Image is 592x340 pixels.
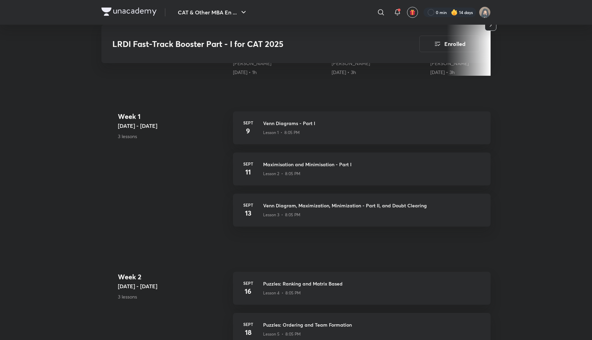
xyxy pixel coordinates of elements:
[241,120,255,126] h6: Sept
[233,153,491,194] a: Sept11Maximisation and Minimisation - Part ILesson 2 • 8:05 PM
[101,8,157,16] img: Company Logo
[241,208,255,218] h4: 13
[233,111,491,153] a: Sept9Venn Diagrams - Part ILesson 1 • 8:05 PM
[241,327,255,338] h4: 18
[118,122,227,130] h5: [DATE] - [DATE]
[118,272,227,282] h4: Week 2
[241,167,255,177] h4: 11
[263,280,482,287] h3: Puzzles: Ranking and Matrix Based
[233,60,326,67] div: Ravi Kumar
[263,290,301,296] p: Lesson 4 • 8:05 PM
[332,60,370,66] a: [PERSON_NAME]
[263,161,482,168] h3: Maximisation and Minimisation - Part I
[241,126,255,136] h4: 9
[332,60,425,67] div: Ravi Kumar
[233,194,491,235] a: Sept13Venn Diagram, Maximization, Minimization - Part II, and Doubt ClearingLesson 3 • 8:05 PM
[407,7,418,18] button: avatar
[118,293,227,300] p: 3 lessons
[101,8,157,17] a: Company Logo
[118,133,227,140] p: 3 lessons
[479,7,491,18] img: Jarul Jangid
[430,60,469,66] a: [PERSON_NAME]
[263,120,482,127] h3: Venn Diagrams - Part I
[263,212,300,218] p: Lesson 3 • 8:05 PM
[263,321,482,328] h3: Puzzles: Ordering and Team Formation
[430,69,523,76] div: 21st Jun • 3h
[118,111,227,122] h4: Week 1
[241,280,255,286] h6: Sept
[241,202,255,208] h6: Sept
[263,331,301,337] p: Lesson 5 • 8:05 PM
[112,39,381,49] h3: LRDI Fast-Track Booster Part - I for CAT 2025
[241,286,255,296] h4: 16
[241,161,255,167] h6: Sept
[263,202,482,209] h3: Venn Diagram, Maximization, Minimization - Part II, and Doubt Clearing
[263,130,300,136] p: Lesson 1 • 8:05 PM
[233,272,491,313] a: Sept16Puzzles: Ranking and Matrix BasedLesson 4 • 8:05 PM
[241,321,255,327] h6: Sept
[332,69,425,76] div: 17th Jun • 3h
[419,36,480,52] button: Enrolled
[233,69,326,76] div: 19th Apr • 1h
[409,9,416,15] img: avatar
[430,60,523,67] div: Ravi Kumar
[263,171,300,177] p: Lesson 2 • 8:05 PM
[174,5,252,19] button: CAT & Other MBA En ...
[118,282,227,290] h5: [DATE] - [DATE]
[451,9,458,16] img: streak
[233,60,271,66] a: [PERSON_NAME]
